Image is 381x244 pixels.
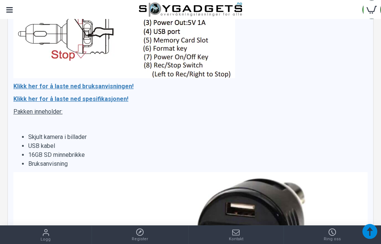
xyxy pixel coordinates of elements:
[139,2,242,17] img: SpyGadgets.no
[13,82,134,89] b: Klikk her for å laste ned bruksanvisningen!
[28,141,368,150] li: USB kabel
[324,236,341,242] span: Ring oss
[13,94,128,103] a: Klikk her for å laste ned spesifikasjonen!
[13,108,63,115] u: Pakken inneholder:
[41,236,51,243] span: Logg
[28,159,368,168] li: Bruksanvisning
[28,132,368,141] li: Skjult kamera i billader
[229,236,243,242] span: Kontakt
[13,95,128,102] b: Klikk her for å laste ned spesifikasjonen!
[189,225,284,244] a: Kontakt
[92,225,189,244] a: Register
[28,150,368,159] li: 16GB SD minnebrikke
[132,236,148,242] span: Register
[13,82,134,91] a: Klikk her for å laste ned bruksanvisningen!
